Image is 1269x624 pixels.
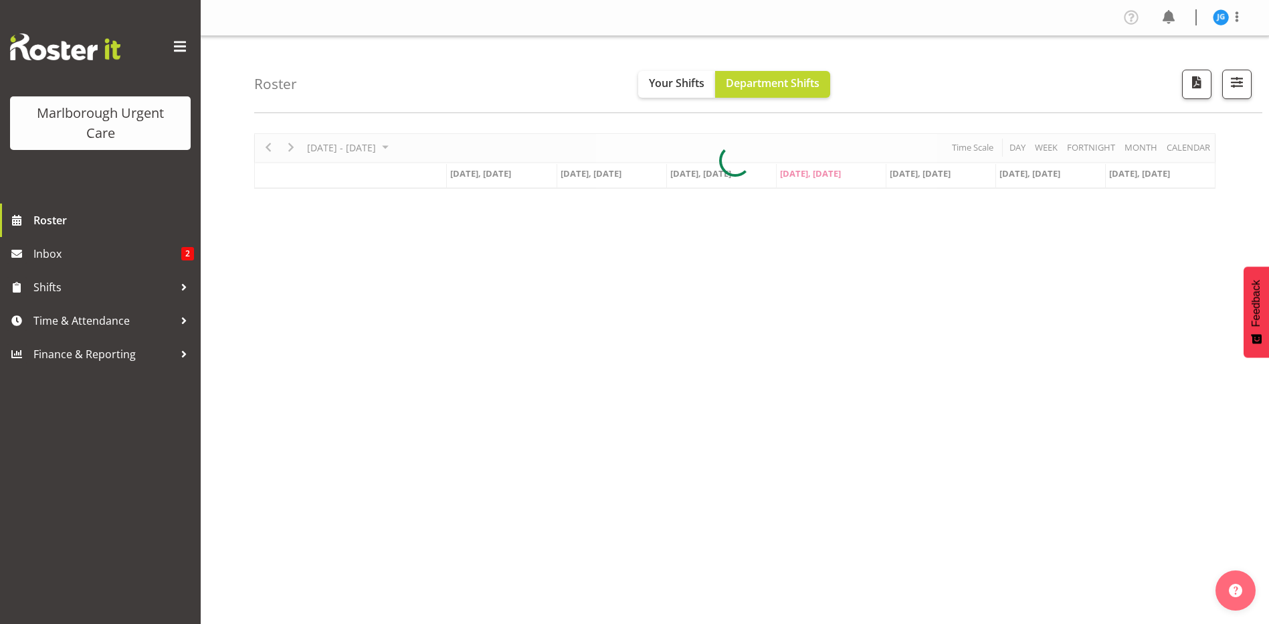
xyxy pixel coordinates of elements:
[23,103,177,143] div: Marlborough Urgent Care
[638,71,715,98] button: Your Shifts
[33,344,174,364] span: Finance & Reporting
[33,311,174,331] span: Time & Attendance
[33,277,174,297] span: Shifts
[1222,70,1252,99] button: Filter Shifts
[715,71,830,98] button: Department Shifts
[1250,280,1262,327] span: Feedback
[10,33,120,60] img: Rosterit website logo
[1229,584,1242,597] img: help-xxl-2.png
[181,247,194,260] span: 2
[254,76,297,92] h4: Roster
[726,76,819,90] span: Department Shifts
[33,244,181,264] span: Inbox
[1244,266,1269,358] button: Feedback - Show survey
[1213,9,1229,25] img: josephine-godinez11850.jpg
[649,76,704,90] span: Your Shifts
[33,210,194,230] span: Roster
[1182,70,1211,99] button: Download a PDF of the roster according to the set date range.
